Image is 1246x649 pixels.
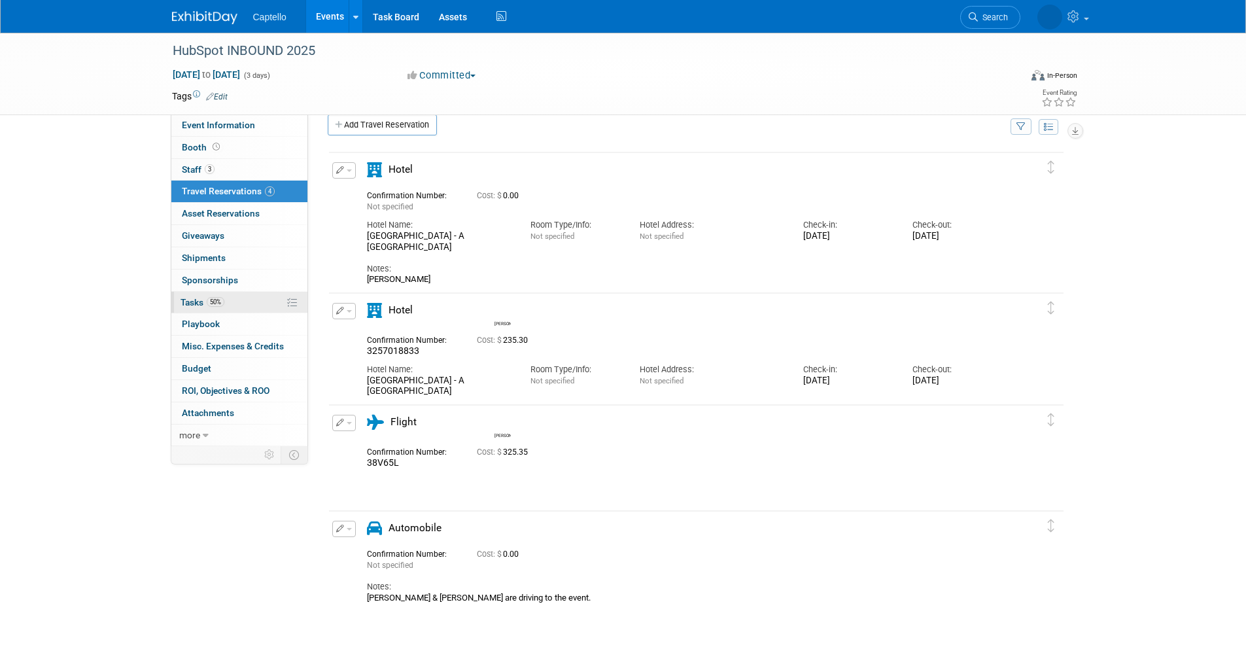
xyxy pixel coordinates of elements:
[491,301,514,326] div: Mackenzie Hood
[389,164,413,175] span: Hotel
[206,92,228,101] a: Edit
[477,336,503,345] span: Cost: $
[171,159,307,181] a: Staff3
[367,231,511,253] div: [GEOGRAPHIC_DATA] - A [GEOGRAPHIC_DATA]
[171,114,307,136] a: Event Information
[367,444,457,457] div: Confirmation Number:
[494,431,511,438] div: Mackenzie Hood
[640,376,684,385] span: Not specified
[530,219,620,231] div: Room Type/Info:
[1047,71,1077,80] div: In-Person
[477,336,533,345] span: 235.30
[367,332,457,345] div: Confirmation Number:
[172,69,241,80] span: [DATE] [DATE]
[243,71,270,80] span: (3 days)
[640,219,784,231] div: Hotel Address:
[390,416,417,428] span: Flight
[171,402,307,424] a: Attachments
[912,376,1002,387] div: [DATE]
[803,376,893,387] div: [DATE]
[171,225,307,247] a: Giveaways
[171,380,307,402] a: ROI, Objectives & ROO
[530,232,574,241] span: Not specified
[403,69,481,82] button: Committed
[171,137,307,158] a: Booth
[367,187,457,201] div: Confirmation Number:
[978,12,1008,22] span: Search
[171,181,307,202] a: Travel Reservations4
[207,297,224,307] span: 50%
[328,114,437,135] a: Add Travel Reservation
[181,297,224,307] span: Tasks
[182,142,222,152] span: Booth
[367,202,413,211] span: Not specified
[172,11,237,24] img: ExhibitDay
[171,313,307,335] a: Playbook
[1016,123,1026,132] i: Filter by Traveler
[367,546,457,559] div: Confirmation Number:
[171,336,307,357] a: Misc. Expenses & Credits
[477,191,503,200] span: Cost: $
[205,164,215,174] span: 3
[1048,413,1054,427] i: Click and drag to move item
[210,142,222,152] span: Booth not reserved yet
[530,364,620,376] div: Room Type/Info:
[494,319,511,326] div: Mackenzie Hood
[477,550,524,559] span: 0.00
[803,364,893,376] div: Check-in:
[960,6,1020,29] a: Search
[253,12,286,22] span: Captello
[477,447,533,457] span: 325.35
[367,219,511,231] div: Hotel Name:
[367,521,382,536] i: Automobile
[1031,70,1045,80] img: Format-Inperson.png
[494,301,513,319] img: Mackenzie Hood
[281,446,307,463] td: Toggle Event Tabs
[477,550,503,559] span: Cost: $
[367,376,511,398] div: [GEOGRAPHIC_DATA] - A [GEOGRAPHIC_DATA]
[389,304,413,316] span: Hotel
[182,164,215,175] span: Staff
[912,219,1002,231] div: Check-out:
[182,253,226,263] span: Shipments
[530,376,574,385] span: Not specified
[182,208,260,219] span: Asset Reservations
[367,581,1003,593] div: Notes:
[803,231,893,242] div: [DATE]
[182,230,224,241] span: Giveaways
[367,457,399,468] span: 38V65L
[1048,161,1054,174] i: Click and drag to move item
[1037,5,1062,29] img: Mackenzie Hood
[912,231,1002,242] div: [DATE]
[182,186,275,196] span: Travel Reservations
[494,413,513,431] img: Mackenzie Hood
[1048,519,1054,533] i: Click and drag to move item
[182,385,269,396] span: ROI, Objectives & ROO
[182,341,284,351] span: Misc. Expenses & Credits
[171,425,307,446] a: more
[172,90,228,103] td: Tags
[179,430,200,440] span: more
[171,270,307,291] a: Sponsorships
[367,263,1003,275] div: Notes:
[171,203,307,224] a: Asset Reservations
[182,408,234,418] span: Attachments
[182,363,211,374] span: Budget
[168,39,1001,63] div: HubSpot INBOUND 2025
[367,274,1003,285] div: [PERSON_NAME]
[1048,302,1054,315] i: Click and drag to move item
[367,561,413,570] span: Not specified
[258,446,281,463] td: Personalize Event Tab Strip
[477,191,524,200] span: 0.00
[367,303,382,318] i: Hotel
[803,219,893,231] div: Check-in:
[640,232,684,241] span: Not specified
[200,69,213,80] span: to
[182,319,220,329] span: Playbook
[640,364,784,376] div: Hotel Address:
[171,247,307,269] a: Shipments
[182,275,238,285] span: Sponsorships
[943,68,1078,88] div: Event Format
[1041,90,1077,96] div: Event Rating
[477,447,503,457] span: Cost: $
